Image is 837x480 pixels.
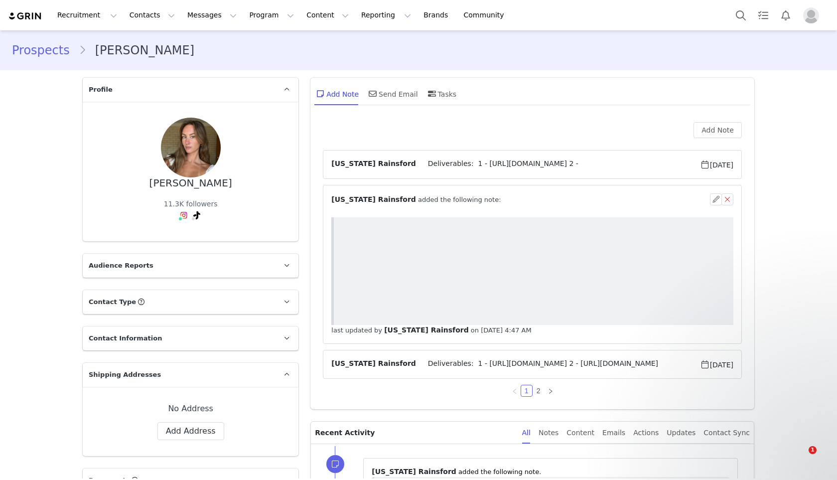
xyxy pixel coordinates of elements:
button: Program [243,4,300,26]
div: No Address [99,403,282,415]
span: [DATE] [700,159,733,170]
a: Brands [418,4,457,26]
span: [US_STATE] Rainsford [331,159,416,170]
span: Shipping Addresses [89,370,161,380]
li: 1 [521,385,533,397]
li: Next Page [545,385,557,397]
div: Emails [602,422,625,444]
div: Add Note [314,82,359,106]
div: Tasks [426,82,457,106]
button: Content [300,4,355,26]
div: All [522,422,531,444]
img: placeholder-profile.jpg [803,7,819,23]
i: icon: left [512,388,518,394]
button: Search [730,4,752,26]
span: [DATE] [700,358,733,370]
a: Tasks [752,4,774,26]
img: 2d1fe9b0-796d-4bb0-8dc5-1be3c86458d2.jpg [161,118,221,177]
button: Notifications [775,4,797,26]
div: [PERSON_NAME] [149,177,232,189]
button: Contacts [124,4,181,26]
span: [US_STATE] Rainsford [384,326,469,334]
li: 2 [533,385,545,397]
p: last updated by ⁨ ⁩ on ⁨[DATE] 4:47 AM⁩ [331,325,733,335]
iframe: Intercom live chat [788,446,812,470]
button: Profile [797,7,829,23]
button: Add Address [157,422,224,440]
span: Contact Information [89,333,162,343]
span: Deliverables: 1 - [URL][DOMAIN_NAME] 2 - [416,159,700,170]
span: Profile [89,85,113,95]
span: [US_STATE] Rainsford [372,468,456,476]
span: ⁨ ⁩ added the following note: [331,194,501,205]
button: Reporting [355,4,417,26]
span: 1 [809,446,817,454]
a: Prospects [12,41,79,59]
div: Notes [539,422,558,444]
p: Recent Activity [315,422,514,444]
a: Community [458,4,515,26]
button: Messages [181,4,243,26]
span: [US_STATE] Rainsford [331,195,416,203]
span: Audience Reports [89,261,153,271]
span: Contact Type [89,297,136,307]
img: grin logo [8,11,43,21]
button: Add Note [694,122,742,138]
a: 1 [521,385,532,396]
div: Content [566,422,594,444]
span: [US_STATE] Rainsford [331,358,416,370]
button: Recruitment [51,4,123,26]
div: 11.3K followers [164,199,218,209]
div: Send Email [367,82,418,106]
span: Deliverables: 1 - [URL][DOMAIN_NAME] 2 - [URL][DOMAIN_NAME] [416,358,700,370]
p: ⁨ ⁩ ⁨added⁩ the following note. [372,467,729,477]
a: 2 [533,385,544,396]
li: Previous Page [509,385,521,397]
img: instagram.svg [180,211,188,219]
i: icon: right [548,388,554,394]
iframe: Intercom notifications message [628,383,827,453]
